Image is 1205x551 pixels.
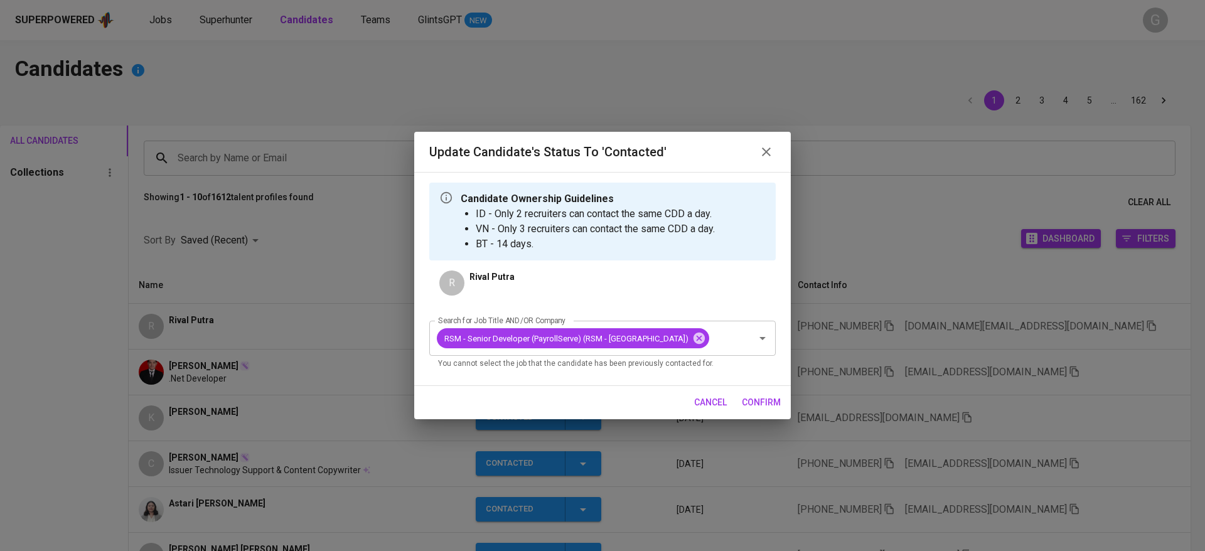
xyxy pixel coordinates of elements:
[429,142,667,162] h6: Update Candidate's Status to 'Contacted'
[742,395,781,410] span: confirm
[437,328,709,348] div: RSM - Senior Developer (PayrollServe) (RSM - [GEOGRAPHIC_DATA])
[476,206,715,222] li: ID - Only 2 recruiters can contact the same CDD a day.
[437,333,696,345] span: RSM - Senior Developer (PayrollServe) (RSM - [GEOGRAPHIC_DATA])
[439,270,464,296] div: R
[469,270,515,283] p: Rival Putra
[476,237,715,252] li: BT - 14 days.
[461,191,715,206] p: Candidate Ownership Guidelines
[737,391,786,414] button: confirm
[438,358,767,370] p: You cannot select the job that the candidate has been previously contacted for.
[754,329,771,347] button: Open
[689,391,732,414] button: cancel
[694,395,727,410] span: cancel
[476,222,715,237] li: VN - Only 3 recruiters can contact the same CDD a day.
